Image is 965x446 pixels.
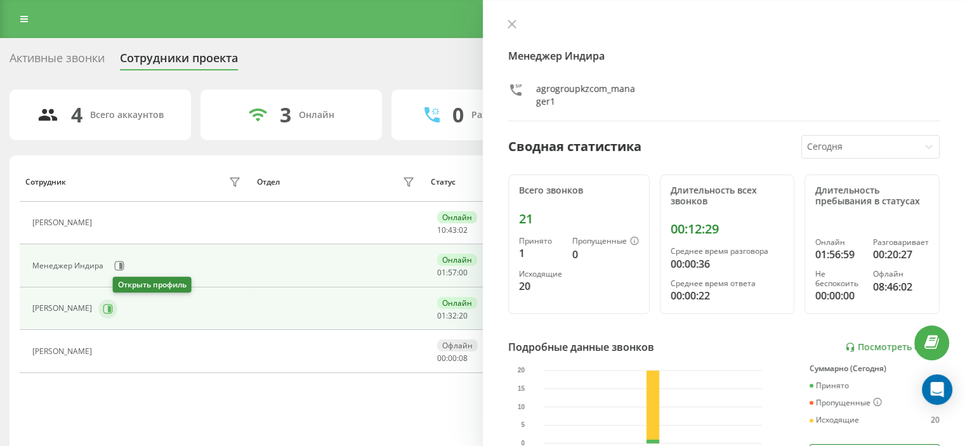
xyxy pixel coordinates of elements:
[815,247,863,262] div: 01:56:59
[471,110,541,121] div: Разговаривают
[299,110,334,121] div: Онлайн
[448,225,457,235] span: 43
[815,238,863,247] div: Онлайн
[32,347,95,356] div: [PERSON_NAME]
[873,247,929,262] div: 00:20:27
[32,261,107,270] div: Менеджер Индира
[437,267,446,278] span: 01
[572,237,639,247] div: Пропущенные
[671,185,784,207] div: Длительность всех звонков
[437,211,477,223] div: Онлайн
[437,254,477,266] div: Онлайн
[10,51,105,71] div: Активные звонки
[90,110,164,121] div: Всего аккаунтов
[508,48,940,63] h4: Менеджер Индира
[671,288,784,303] div: 00:00:22
[671,279,784,288] div: Среднее время ответа
[519,270,562,279] div: Исходящие
[521,422,525,429] text: 5
[518,403,525,410] text: 10
[671,256,784,272] div: 00:00:36
[873,270,929,279] div: Офлайн
[280,103,291,127] div: 3
[508,137,641,156] div: Сводная статистика
[508,339,654,355] div: Подробные данные звонков
[437,353,446,364] span: 00
[437,354,468,363] div: : :
[873,238,929,247] div: Разговаривает
[845,342,940,353] a: Посмотреть отчет
[815,288,863,303] div: 00:00:00
[518,367,525,374] text: 20
[437,226,468,235] div: : :
[459,310,468,321] span: 20
[518,385,525,392] text: 15
[671,221,784,237] div: 00:12:29
[459,353,468,364] span: 08
[459,267,468,278] span: 00
[437,312,468,320] div: : :
[448,353,457,364] span: 00
[931,416,940,424] div: 20
[32,304,95,313] div: [PERSON_NAME]
[32,218,95,227] div: [PERSON_NAME]
[810,416,859,424] div: Исходящие
[437,297,477,309] div: Онлайн
[25,178,66,187] div: Сотрудник
[448,310,457,321] span: 32
[448,267,457,278] span: 57
[437,310,446,321] span: 01
[815,185,929,207] div: Длительность пребывания в статусах
[71,103,82,127] div: 4
[922,374,952,405] div: Open Intercom Messenger
[873,279,929,294] div: 08:46:02
[536,82,635,108] div: agrogroupkzcom_manager1
[459,225,468,235] span: 02
[257,178,280,187] div: Отдел
[519,185,639,196] div: Всего звонков
[572,247,639,262] div: 0
[120,51,238,71] div: Сотрудники проекта
[519,237,562,246] div: Принято
[519,246,562,261] div: 1
[452,103,464,127] div: 0
[810,381,849,390] div: Принято
[671,247,784,256] div: Среднее время разговора
[810,364,940,373] div: Суммарно (Сегодня)
[437,268,468,277] div: : :
[437,339,478,351] div: Офлайн
[519,279,562,294] div: 20
[437,225,446,235] span: 10
[810,398,882,408] div: Пропущенные
[815,270,863,288] div: Не беспокоить
[431,178,456,187] div: Статус
[519,211,639,226] div: 21
[113,277,192,292] div: Открыть профиль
